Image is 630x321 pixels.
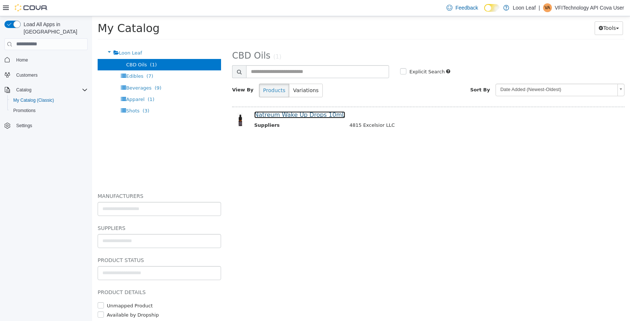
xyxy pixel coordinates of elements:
button: Settings [1,120,91,131]
span: Sort By [378,71,398,76]
span: Date Added (Newest-Oldest) [404,68,522,79]
label: Available by Dropship [13,295,67,303]
div: VFITechnology API Cova User [543,3,552,12]
span: Home [16,57,28,63]
button: Home [1,55,91,65]
p: | [539,3,540,12]
a: Home [13,56,31,64]
img: Cova [15,4,48,11]
span: Edibles [34,57,51,63]
nav: Complex example [4,52,88,150]
span: Shots [34,92,47,97]
p: VFITechnology API Cova User [555,3,624,12]
a: Natreum Wake Up Drops 10mL [162,95,253,102]
button: Catalog [1,85,91,95]
span: Apparel [34,80,52,86]
button: Products [167,67,197,81]
small: (1) [181,37,189,44]
span: (7) [54,57,61,63]
span: CBD Oils [140,34,178,45]
span: View By [140,71,161,76]
label: Explicit Search [315,52,353,59]
span: Customers [16,72,38,78]
h5: Product Details [6,272,129,280]
span: Load All Apps in [GEOGRAPHIC_DATA] [21,21,88,35]
a: Date Added (Newest-Oldest) [403,67,532,80]
button: Variations [197,67,230,81]
p: Loon Leaf [513,3,536,12]
span: (1) [56,80,62,86]
button: Tools [503,5,531,19]
button: Customers [1,70,91,80]
a: Settings [13,121,35,130]
span: Feedback [455,4,478,11]
span: My Catalog (Classic) [10,96,88,105]
span: My Catalog [6,6,67,18]
h5: Product Status [6,240,129,248]
label: Unmapped Product [13,286,61,293]
span: Settings [16,123,32,129]
span: Promotions [10,106,88,115]
span: (9) [63,69,69,74]
span: Settings [13,121,88,130]
img: 150 [140,95,157,112]
a: My Catalog (Classic) [10,96,57,105]
a: Feedback [444,0,481,15]
a: Customers [13,71,41,80]
span: VA [545,3,550,12]
span: (1) [58,46,64,51]
span: Customers [13,70,88,80]
h5: Manufacturers [6,175,129,184]
h5: Suppliers [6,207,129,216]
span: Beverages [34,69,59,74]
span: Home [13,55,88,64]
th: Suppliers [162,105,252,115]
span: Catalog [16,87,31,93]
input: Dark Mode [484,4,500,12]
span: Promotions [13,108,36,114]
span: Catalog [13,86,88,94]
button: Catalog [13,86,34,94]
button: Promotions [7,105,91,116]
span: All Products [14,23,42,28]
span: Loon Leaf [27,34,50,39]
button: My Catalog (Classic) [7,95,91,105]
a: Promotions [10,106,39,115]
span: CBD Oils [34,46,55,51]
span: My Catalog (Classic) [13,97,54,103]
span: (3) [50,92,57,97]
td: 4815 Excelsior LLC [252,105,521,115]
